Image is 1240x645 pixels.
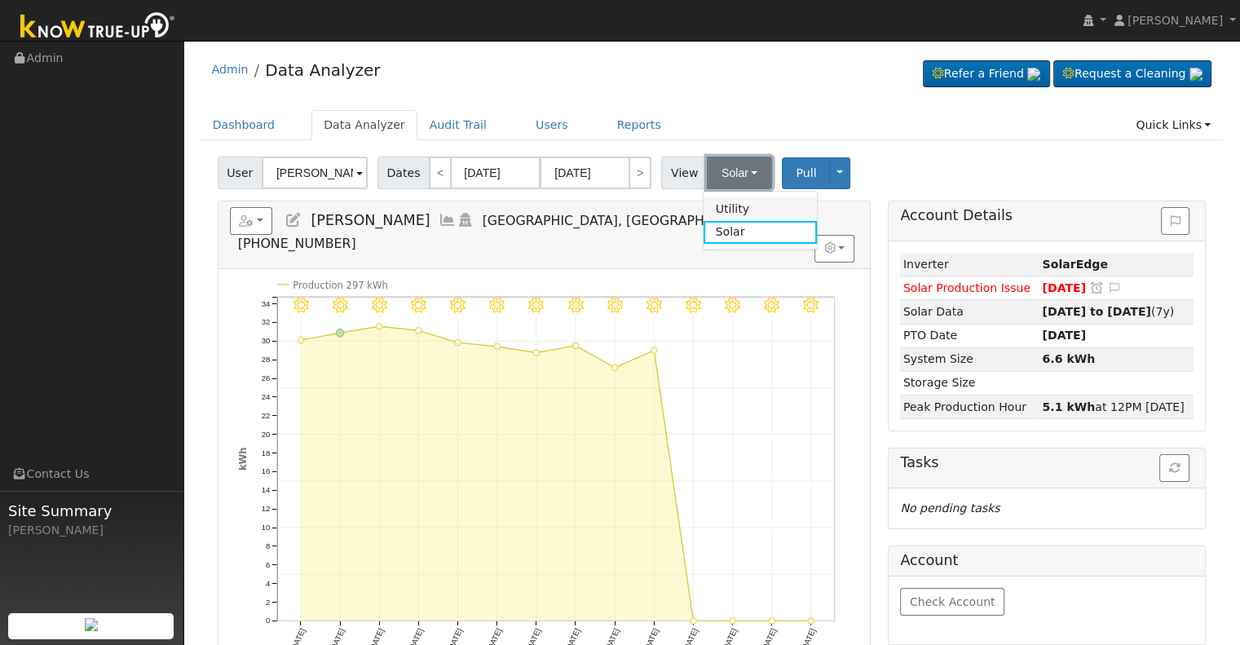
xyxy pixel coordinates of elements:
[1039,395,1194,419] td: at 12PM [DATE]
[12,9,183,46] img: Know True-Up
[1042,281,1086,294] span: [DATE]
[900,454,1194,471] h5: Tasks
[910,595,995,608] span: Check Account
[212,63,249,76] a: Admin
[266,560,270,569] text: 6
[261,466,270,475] text: 16
[1042,329,1086,342] span: [DATE]
[415,327,421,334] circle: onclick=""
[782,157,830,189] button: Pull
[261,355,270,364] text: 28
[1042,400,1095,413] strong: 5.1 kWh
[704,197,817,220] a: Utility
[730,618,736,625] circle: onclick=""
[1189,68,1202,81] img: retrieve
[1127,14,1223,27] span: [PERSON_NAME]
[494,343,501,350] circle: onclick=""
[1042,258,1107,271] strong: ID: 436600, authorized: 10/29/18
[201,110,288,140] a: Dashboard
[900,588,1004,616] button: Check Account
[261,336,270,345] text: 30
[764,298,779,313] i: 9/06 - Clear
[261,392,270,401] text: 24
[803,298,819,313] i: 9/07 - Clear
[261,317,270,326] text: 32
[1053,60,1211,88] a: Request a Cleaning
[900,253,1039,276] td: Inverter
[265,60,380,80] a: Data Analyzer
[417,110,499,140] a: Audit Trail
[903,281,1030,294] span: Solar Production Issue
[1159,454,1189,482] button: Refresh
[1042,352,1095,365] strong: 6.6 kWh
[261,411,270,420] text: 22
[429,157,452,189] a: <
[439,212,457,228] a: Multi-Series Graph
[796,166,816,179] span: Pull
[1107,282,1122,294] i: Edit Issue
[605,110,673,140] a: Reports
[923,60,1050,88] a: Refer a Friend
[311,212,430,228] span: [PERSON_NAME]
[457,212,474,228] a: Login As (last Never)
[900,552,958,568] h5: Account
[661,157,708,189] span: View
[707,157,772,189] button: Solar
[261,504,270,513] text: 12
[311,110,417,140] a: Data Analyzer
[900,300,1039,324] td: Solar Data
[900,501,1000,515] i: No pending tasks
[808,618,814,625] circle: onclick=""
[686,298,701,313] i: 9/04 - Clear
[266,541,270,550] text: 8
[238,236,356,251] span: [PHONE_NUMBER]
[85,618,98,631] img: retrieve
[704,221,817,244] a: Solar
[262,157,368,189] input: Select a User
[607,298,623,313] i: 9/02 - Clear
[900,347,1039,371] td: System Size
[483,213,762,228] span: [GEOGRAPHIC_DATA], [GEOGRAPHIC_DATA]
[293,298,308,313] i: 8/25 - Clear
[266,579,271,588] text: 4
[489,298,505,313] i: 8/30 - Clear
[266,616,270,625] text: 0
[533,350,540,356] circle: onclick=""
[1089,281,1104,294] a: Snooze this issue
[261,485,270,494] text: 14
[1027,68,1040,81] img: retrieve
[572,342,579,349] circle: onclick=""
[261,523,270,532] text: 10
[900,371,1039,395] td: Storage Size
[567,298,583,313] i: 9/01 - Clear
[900,395,1039,419] td: Peak Production Hour
[8,500,174,522] span: Site Summary
[377,157,430,189] span: Dates
[651,347,657,354] circle: onclick=""
[261,298,270,307] text: 34
[900,207,1194,224] h5: Account Details
[261,430,270,439] text: 20
[266,598,270,607] text: 2
[218,157,263,189] span: User
[1161,207,1189,235] button: Issue History
[236,447,248,470] text: kWh
[332,298,347,313] i: 8/26 - Clear
[285,212,302,228] a: Edit User (926)
[298,337,304,343] circle: onclick=""
[611,364,618,371] circle: onclick=""
[8,522,174,539] div: [PERSON_NAME]
[1042,305,1150,318] strong: [DATE] to [DATE]
[336,329,344,337] circle: onclick=""
[769,618,775,625] circle: onclick=""
[1042,305,1174,318] span: (7y)
[376,323,382,329] circle: onclick=""
[646,298,662,313] i: 9/03 - Clear
[629,157,651,189] a: >
[261,373,270,382] text: 26
[411,298,426,313] i: 8/28 - Clear
[261,448,270,457] text: 18
[372,298,387,313] i: 8/27 - MostlyClear
[523,110,580,140] a: Users
[293,279,388,290] text: Production 297 kWh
